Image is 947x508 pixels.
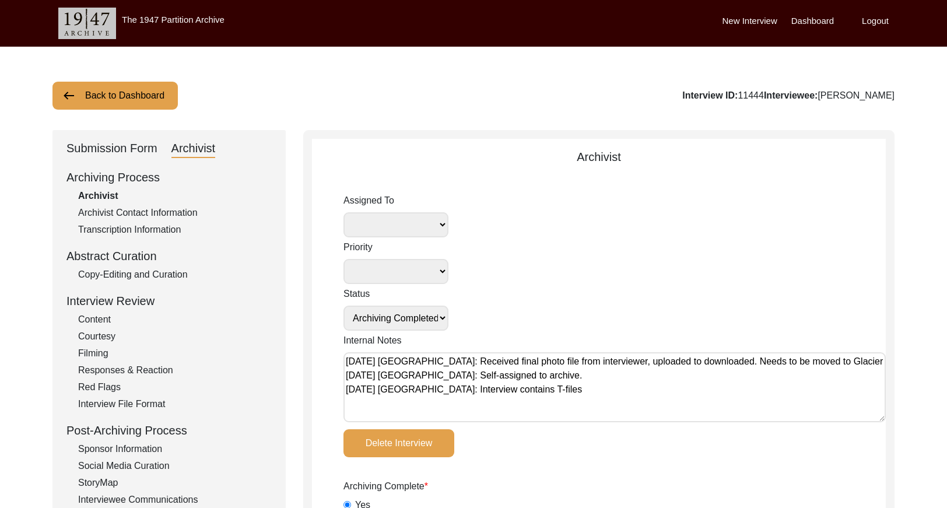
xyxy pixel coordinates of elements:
div: Archivist [312,148,886,166]
div: Social Media Curation [78,459,272,473]
b: Interviewee: [764,90,818,100]
div: Responses & Reaction [78,363,272,377]
div: Content [78,313,272,327]
div: Interviewee Communications [78,493,272,507]
label: Priority [343,240,448,254]
div: Interview Review [66,292,272,310]
label: Logout [862,15,889,28]
div: Courtesy [78,330,272,344]
button: Delete Interview [343,429,454,457]
div: Abstract Curation [66,247,272,265]
div: Filming [78,346,272,360]
button: Back to Dashboard [52,82,178,110]
label: Assigned To [343,194,448,208]
div: Copy-Editing and Curation [78,268,272,282]
div: Interview File Format [78,397,272,411]
img: arrow-left.png [62,89,76,103]
label: Archiving Complete [343,479,428,493]
div: StoryMap [78,476,272,490]
img: header-logo.png [58,8,116,39]
b: Interview ID: [682,90,738,100]
div: Submission Form [66,139,157,158]
label: Internal Notes [343,334,402,348]
div: Sponsor Information [78,442,272,456]
label: Status [343,287,448,301]
div: Red Flags [78,380,272,394]
div: Archiving Process [66,169,272,186]
div: Archivist [78,189,272,203]
label: Dashboard [791,15,834,28]
div: Post-Archiving Process [66,422,272,439]
label: The 1947 Partition Archive [122,15,225,24]
div: Archivist [171,139,216,158]
div: Transcription Information [78,223,272,237]
div: 11444 [PERSON_NAME] [682,89,895,103]
div: Archivist Contact Information [78,206,272,220]
label: New Interview [722,15,777,28]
